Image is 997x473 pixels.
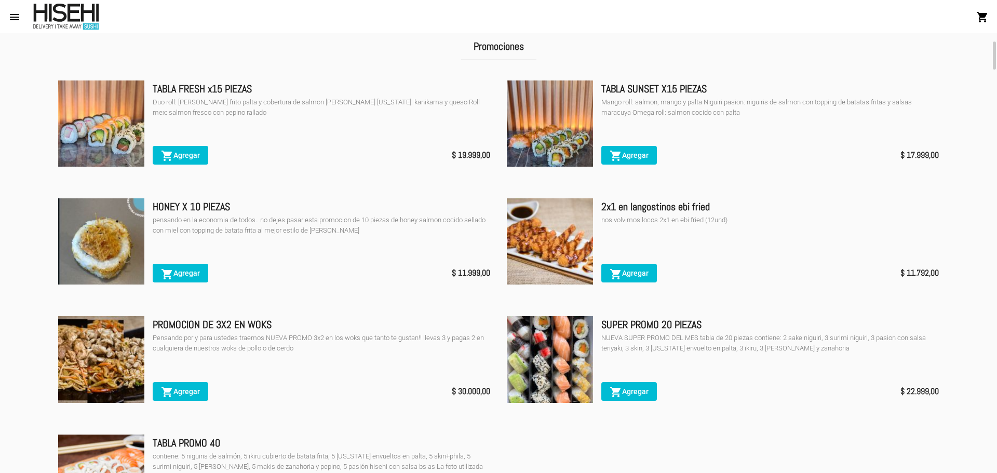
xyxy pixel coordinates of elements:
[976,11,989,23] mat-icon: shopping_cart
[601,80,939,97] div: TABLA SUNSET X15 PIEZAS
[161,268,173,280] mat-icon: shopping_cart
[58,316,144,402] img: 975b8145-67bb-4081-9ec6-7530a4e40487.jpg
[610,268,622,280] mat-icon: shopping_cart
[452,148,490,163] span: $ 19.999,00
[601,146,657,165] button: Agregar
[58,80,144,167] img: 4f3f8453-a237-4071-bea7-ce85fc351519.jpeg
[153,97,490,118] div: Duo roll: [PERSON_NAME] frito palta y cobertura de salmon [PERSON_NAME] [US_STATE]: kanikama y qu...
[507,198,593,285] img: 36ae70a8-0357-4ab6-9c16-037de2f87b50.jpg
[610,151,649,159] span: Agregar
[153,215,490,236] div: pensando en la economia de todos.. no dejes pasar esta promocion de 10 piezas de honey salmon coc...
[153,198,490,215] div: HONEY X 10 PIEZAS
[153,382,208,401] button: Agregar
[161,151,200,159] span: Agregar
[507,316,593,402] img: b592dd6c-ce24-4abb-add9-a11adb66b5f2.jpeg
[153,316,490,333] div: PROMOCION DE 3X2 EN WOKS
[601,198,939,215] div: 2x1 en langostinos ebi fried
[153,80,490,97] div: TABLA FRESH x15 PIEZAS
[900,384,939,399] span: $ 22.999,00
[161,150,173,162] mat-icon: shopping_cart
[153,146,208,165] button: Agregar
[601,97,939,118] div: Mango roll: salmon, mango y palta Niguiri pasion: niguiris de salmon con topping de batatas frita...
[161,269,200,277] span: Agregar
[900,148,939,163] span: $ 17.999,00
[610,387,649,396] span: Agregar
[452,384,490,399] span: $ 30.000,00
[452,266,490,280] span: $ 11.999,00
[161,387,200,396] span: Agregar
[161,386,173,398] mat-icon: shopping_cart
[153,435,490,451] div: TABLA PROMO 40
[601,316,939,333] div: SUPER PROMO 20 PIEZAS
[461,33,536,60] h2: Promociones
[601,382,657,401] button: Agregar
[610,269,649,277] span: Agregar
[610,150,622,162] mat-icon: shopping_cart
[601,215,939,225] div: nos volvimos locos 2x1 en ebi fried (12und)
[153,333,490,354] div: Pensando por y para ustedes traemos NUEVA PROMO 3x2 en los woks que tanto te gustan!! llevas 3 y ...
[153,264,208,282] button: Agregar
[601,264,657,282] button: Agregar
[601,333,939,354] div: NUEVA SUPER PROMO DEL MES tabla de 20 piezas contiene: 2 sake niguiri, 3 surimi niguiri, 3 pasion...
[507,80,593,167] img: 49fb61d5-f940-4f13-9454-78b38ef293ad.jpeg
[900,266,939,280] span: $ 11.792,00
[610,386,622,398] mat-icon: shopping_cart
[58,198,144,285] img: 2a2e4fc8-76c4-49c3-8e48-03e4afb00aef.jpeg
[8,11,21,23] mat-icon: menu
